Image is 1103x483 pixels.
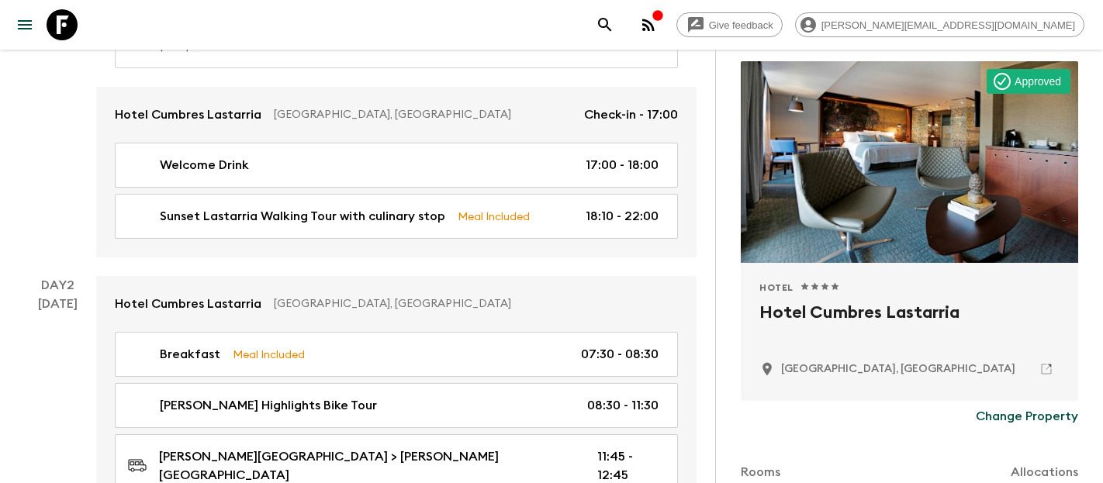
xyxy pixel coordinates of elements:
[587,396,659,415] p: 08:30 - 11:30
[233,346,305,363] p: Meal Included
[581,345,659,364] p: 07:30 - 08:30
[96,276,697,332] a: Hotel Cumbres Lastarria[GEOGRAPHIC_DATA], [GEOGRAPHIC_DATA]
[976,401,1078,432] button: Change Property
[813,19,1084,31] span: [PERSON_NAME][EMAIL_ADDRESS][DOMAIN_NAME]
[115,332,678,377] a: BreakfastMeal Included07:30 - 08:30
[976,407,1078,426] p: Change Property
[115,295,261,313] p: Hotel Cumbres Lastarria
[741,61,1078,263] div: Photo of Hotel Cumbres Lastarria
[795,12,1084,37] div: [PERSON_NAME][EMAIL_ADDRESS][DOMAIN_NAME]
[458,208,530,225] p: Meal Included
[115,143,678,188] a: Welcome Drink17:00 - 18:00
[274,107,572,122] p: [GEOGRAPHIC_DATA], [GEOGRAPHIC_DATA]
[19,276,96,295] p: Day 2
[115,194,678,239] a: Sunset Lastarria Walking Tour with culinary stopMeal Included18:10 - 22:00
[115,105,261,124] p: Hotel Cumbres Lastarria
[160,207,445,226] p: Sunset Lastarria Walking Tour with culinary stop
[586,207,659,226] p: 18:10 - 22:00
[96,87,697,143] a: Hotel Cumbres Lastarria[GEOGRAPHIC_DATA], [GEOGRAPHIC_DATA]Check-in - 17:00
[781,361,1015,377] p: Santiago, Chile
[586,156,659,174] p: 17:00 - 18:00
[759,281,794,294] span: Hotel
[274,296,666,312] p: [GEOGRAPHIC_DATA], [GEOGRAPHIC_DATA]
[759,300,1060,350] h2: Hotel Cumbres Lastarria
[9,9,40,40] button: menu
[115,383,678,428] a: [PERSON_NAME] Highlights Bike Tour08:30 - 11:30
[160,345,220,364] p: Breakfast
[584,105,678,124] p: Check-in - 17:00
[160,396,377,415] p: [PERSON_NAME] Highlights Bike Tour
[160,156,249,174] p: Welcome Drink
[676,12,783,37] a: Give feedback
[741,463,780,481] p: Rooms
[1015,74,1061,89] p: Approved
[1011,463,1078,481] p: Allocations
[590,9,621,40] button: search adventures
[38,23,78,257] div: [DATE]
[700,19,782,31] span: Give feedback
